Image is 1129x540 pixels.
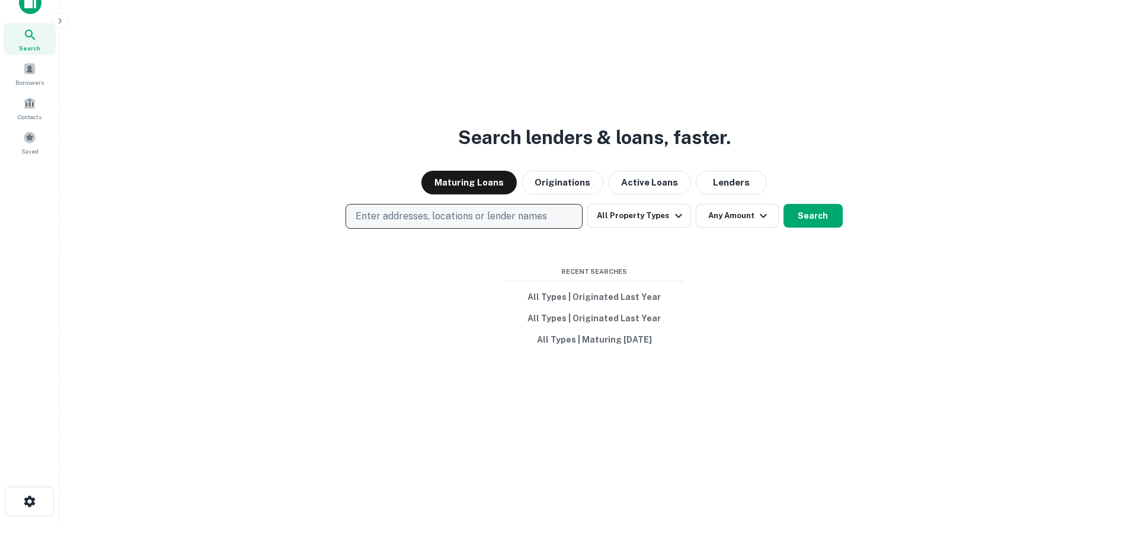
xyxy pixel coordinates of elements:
span: Borrowers [15,78,44,87]
a: Borrowers [4,57,56,90]
button: All Types | Maturing [DATE] [506,329,683,350]
h3: Search lenders & loans, faster. [458,123,731,152]
button: Lenders [696,171,767,194]
button: Originations [522,171,603,194]
button: Any Amount [696,204,779,228]
a: Contacts [4,92,56,124]
button: Search [783,204,843,228]
a: Saved [4,126,56,158]
iframe: Chat Widget [1070,445,1129,502]
a: Search [4,23,56,55]
span: Contacts [18,112,41,122]
button: All Types | Originated Last Year [506,286,683,308]
button: All Types | Originated Last Year [506,308,683,329]
button: All Property Types [587,204,690,228]
span: Search [19,43,40,53]
span: Saved [21,146,39,156]
span: Recent Searches [506,267,683,277]
button: Enter addresses, locations or lender names [346,204,583,229]
p: Enter addresses, locations or lender names [356,209,547,223]
button: Active Loans [608,171,691,194]
button: Maturing Loans [421,171,517,194]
